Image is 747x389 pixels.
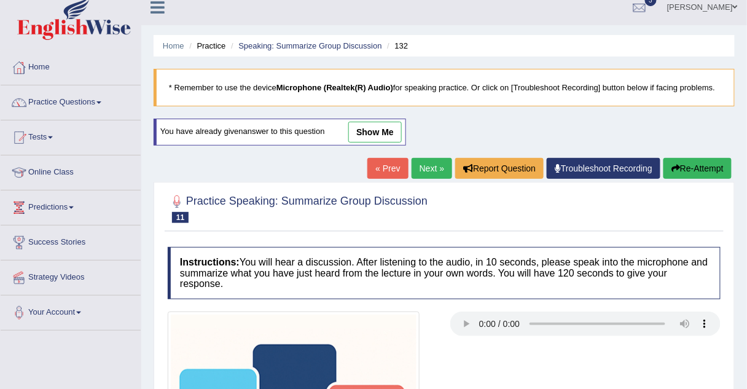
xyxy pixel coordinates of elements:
[186,40,225,52] li: Practice
[238,41,381,50] a: Speaking: Summarize Group Discussion
[168,192,428,223] h2: Practice Speaking: Summarize Group Discussion
[1,261,141,291] a: Strategy Videos
[154,69,735,106] blockquote: * Remember to use the device for speaking practice. Or click on [Troubleshoot Recording] button b...
[348,122,402,143] a: show me
[168,247,721,299] h4: You will hear a discussion. After listening to the audio, in 10 seconds, please speak into the mi...
[384,40,408,52] li: 132
[455,158,544,179] button: Report Question
[154,119,406,146] div: You have already given answer to this question
[412,158,452,179] a: Next »
[180,257,240,267] b: Instructions:
[1,226,141,256] a: Success Stories
[1,120,141,151] a: Tests
[276,83,393,92] b: Microphone (Realtek(R) Audio)
[1,50,141,81] a: Home
[1,85,141,116] a: Practice Questions
[663,158,732,179] button: Re-Attempt
[163,41,184,50] a: Home
[547,158,660,179] a: Troubleshoot Recording
[1,296,141,326] a: Your Account
[1,191,141,221] a: Predictions
[367,158,408,179] a: « Prev
[172,212,189,223] span: 11
[1,155,141,186] a: Online Class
